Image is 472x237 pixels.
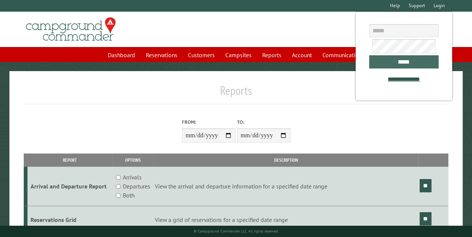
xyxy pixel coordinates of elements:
label: Both [123,191,134,200]
td: Arrival and Departure Report [27,167,113,206]
th: Options [112,153,153,167]
label: From: [182,118,235,126]
th: Description [154,153,419,167]
td: View the arrival and departure information for a specified date range [154,167,419,206]
a: Dashboard [103,48,140,62]
a: Account [287,48,316,62]
small: © Campground Commander LLC. All rights reserved. [194,229,279,234]
td: Reservations Grid [27,206,113,234]
img: Campground Commander [24,15,118,44]
a: Communications [318,48,369,62]
label: To: [237,118,290,126]
h1: Reports [24,83,449,104]
label: Departures [123,182,150,191]
td: View a grid of reservations for a specified date range [154,206,419,234]
a: Reservations [141,48,182,62]
a: Customers [183,48,219,62]
label: Arrivals [123,173,142,182]
a: Reports [258,48,286,62]
a: Campsites [221,48,256,62]
th: Report [27,153,113,167]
